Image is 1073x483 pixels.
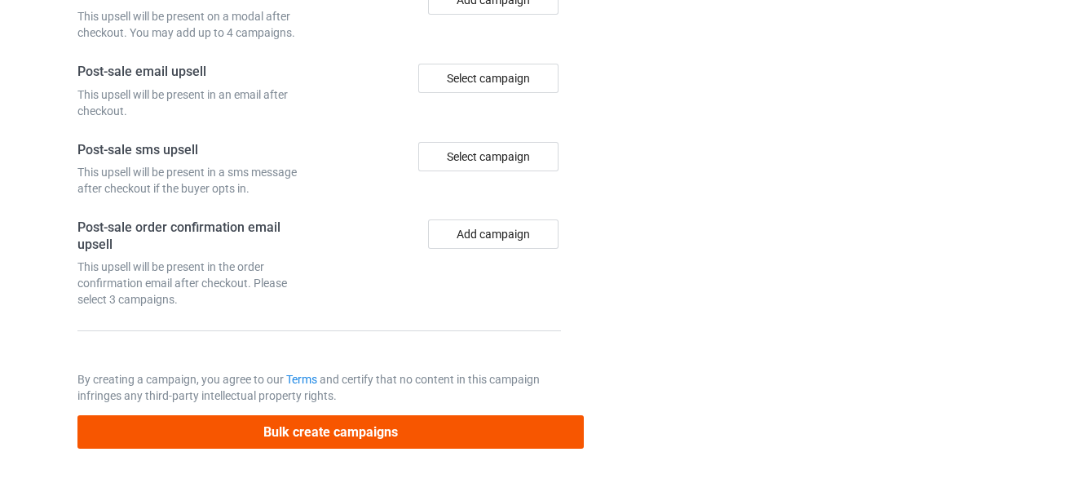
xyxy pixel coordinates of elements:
[428,219,559,249] button: Add campaign
[77,219,314,253] h4: Post-sale order confirmation email upsell
[418,64,559,93] div: Select campaign
[77,86,314,119] div: This upsell will be present in an email after checkout.
[286,373,317,386] a: Terms
[77,142,314,159] h4: Post-sale sms upsell
[418,142,559,171] div: Select campaign
[77,64,314,81] h4: Post-sale email upsell
[77,164,314,197] div: This upsell will be present in a sms message after checkout if the buyer opts in.
[77,415,585,449] button: Bulk create campaigns
[77,8,314,41] div: This upsell will be present on a modal after checkout. You may add up to 4 campaigns.
[77,371,562,404] p: By creating a campaign, you agree to our and certify that no content in this campaign infringes a...
[77,259,314,308] div: This upsell will be present in the order confirmation email after checkout. Please select 3 campa...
